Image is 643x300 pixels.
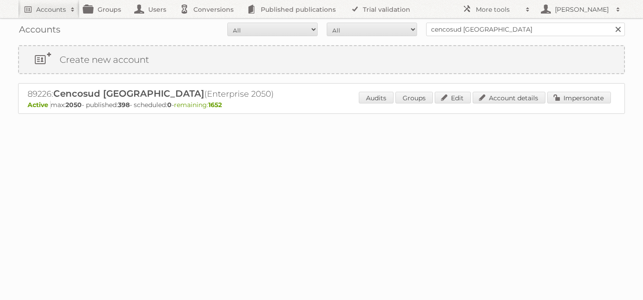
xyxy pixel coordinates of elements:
[118,101,130,109] strong: 398
[174,101,222,109] span: remaining:
[553,5,611,14] h2: [PERSON_NAME]
[19,46,624,73] a: Create new account
[435,92,471,103] a: Edit
[53,88,204,99] span: Cencosud [GEOGRAPHIC_DATA]
[28,88,344,100] h2: 89226: (Enterprise 2050)
[395,92,433,103] a: Groups
[66,101,82,109] strong: 2050
[36,5,66,14] h2: Accounts
[208,101,222,109] strong: 1652
[473,92,545,103] a: Account details
[28,101,615,109] p: max: - published: - scheduled: -
[28,101,51,109] span: Active
[167,101,172,109] strong: 0
[359,92,394,103] a: Audits
[547,92,611,103] a: Impersonate
[476,5,521,14] h2: More tools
